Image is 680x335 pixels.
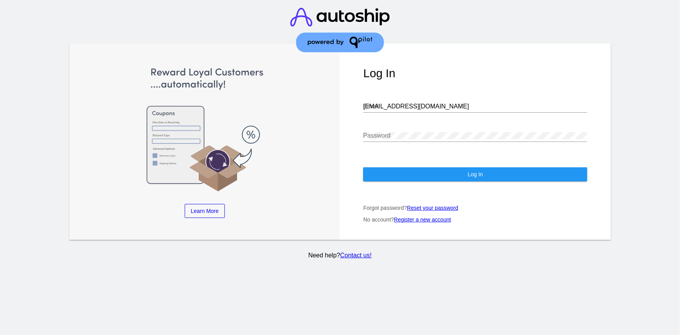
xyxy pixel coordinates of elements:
[93,67,317,192] img: Apply Coupons Automatically to Scheduled Orders with QPilot
[363,103,587,110] input: Email
[363,167,587,181] button: Log In
[363,216,587,223] p: No account?
[68,252,612,259] p: Need help?
[363,67,587,80] h1: Log In
[363,205,587,211] p: Forgot password?
[407,205,459,211] a: Reset your password
[191,208,219,214] span: Learn More
[468,171,483,177] span: Log In
[185,204,225,218] a: Learn More
[340,252,372,259] a: Contact us!
[394,216,451,223] a: Register a new account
